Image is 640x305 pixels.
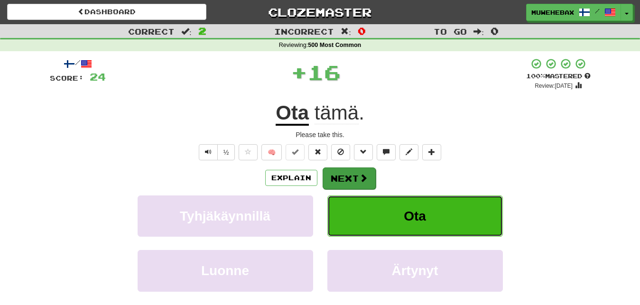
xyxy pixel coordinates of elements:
[217,144,235,160] button: ½
[199,144,218,160] button: Play sentence audio (ctl+space)
[201,263,249,278] span: Luonne
[399,144,418,160] button: Edit sentence (alt+d)
[315,102,359,124] span: tämä
[276,102,309,126] u: Ota
[50,58,106,70] div: /
[50,74,84,82] span: Score:
[7,4,206,20] a: Dashboard
[261,144,282,160] button: 🧠
[307,60,341,84] span: 16
[128,27,175,36] span: Correct
[90,71,106,83] span: 24
[331,144,350,160] button: Ignore sentence (alt+i)
[358,25,366,37] span: 0
[323,167,376,189] button: Next
[308,144,327,160] button: Reset to 0% Mastered (alt+r)
[531,8,574,17] span: muwehebax
[377,144,396,160] button: Discuss sentence (alt+u)
[50,130,591,139] div: Please take this.
[291,58,307,86] span: +
[327,250,503,291] button: Ärtynyt
[180,209,270,223] span: Tyhjäkäynnillä
[595,8,600,14] span: /
[309,102,364,124] span: .
[535,83,573,89] small: Review: [DATE]
[181,28,192,36] span: :
[197,144,235,160] div: Text-to-speech controls
[221,4,420,20] a: Clozemaster
[308,42,361,48] strong: 500 Most Common
[274,27,334,36] span: Incorrect
[491,25,499,37] span: 0
[138,195,313,237] button: Tyhjäkäynnillä
[422,144,441,160] button: Add to collection (alt+a)
[341,28,351,36] span: :
[391,263,438,278] span: Ärtynyt
[286,144,305,160] button: Set this sentence to 100% Mastered (alt+m)
[327,195,503,237] button: Ota
[138,250,313,291] button: Luonne
[404,209,426,223] span: Ota
[526,4,621,21] a: muwehebax /
[239,144,258,160] button: Favorite sentence (alt+f)
[526,72,591,81] div: Mastered
[473,28,484,36] span: :
[354,144,373,160] button: Grammar (alt+g)
[198,25,206,37] span: 2
[265,170,317,186] button: Explain
[526,72,545,80] span: 100 %
[434,27,467,36] span: To go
